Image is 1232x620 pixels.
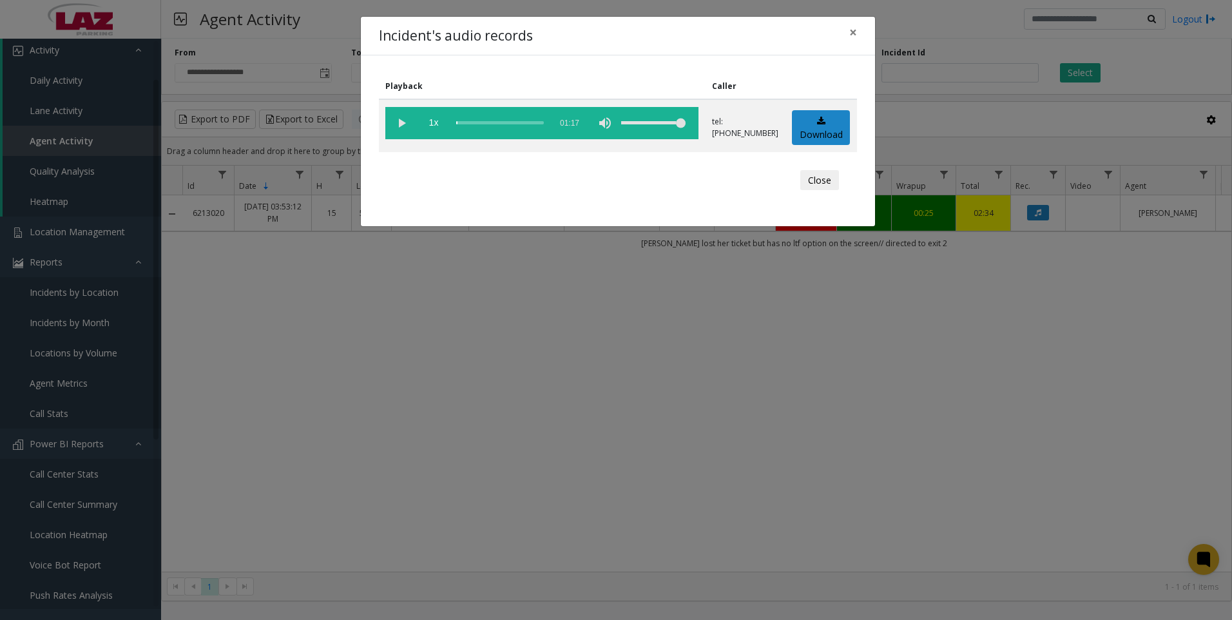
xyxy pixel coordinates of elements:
div: scrub bar [456,107,544,139]
p: tel:[PHONE_NUMBER] [712,116,778,139]
div: volume level [621,107,686,139]
button: Close [800,170,839,191]
span: × [849,23,857,41]
th: Caller [706,73,785,99]
h4: Incident's audio records [379,26,533,46]
th: Playback [379,73,706,99]
button: Close [840,17,866,48]
a: Download [792,110,850,146]
span: playback speed button [418,107,450,139]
